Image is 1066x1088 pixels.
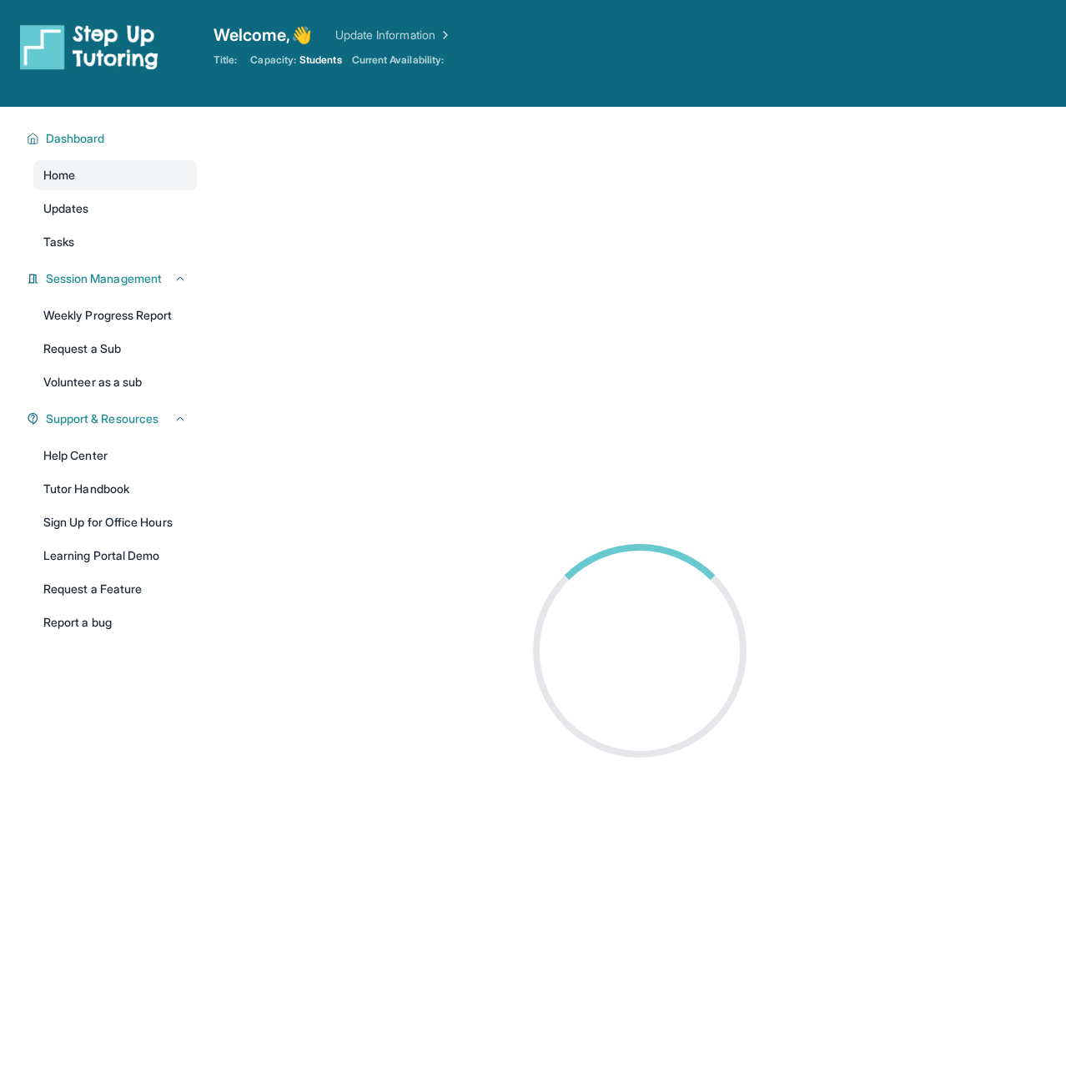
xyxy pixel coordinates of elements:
span: Capacity: [250,53,296,67]
a: Tutor Handbook [33,474,197,504]
span: Current Availability: [352,53,444,67]
span: Session Management [46,270,162,287]
button: Session Management [39,270,187,287]
a: Request a Feature [33,574,197,604]
a: Volunteer as a sub [33,367,197,397]
a: Sign Up for Office Hours [33,507,197,537]
span: Welcome, 👋 [214,23,312,47]
span: Updates [43,200,89,217]
a: Weekly Progress Report [33,300,197,330]
a: Request a Sub [33,334,197,364]
a: Updates [33,194,197,224]
a: Update Information [335,27,452,43]
a: Help Center [33,441,197,471]
img: Chevron Right [435,27,452,43]
a: Home [33,160,197,190]
span: Students [299,53,342,67]
span: Title: [214,53,237,67]
button: Support & Resources [39,411,187,427]
a: Learning Portal Demo [33,541,197,571]
a: Report a bug [33,607,197,637]
span: Dashboard [46,130,105,147]
button: Dashboard [39,130,187,147]
img: logo [20,23,158,70]
span: Support & Resources [46,411,158,427]
span: Tasks [43,234,74,250]
a: Tasks [33,227,197,257]
span: Home [43,167,75,184]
